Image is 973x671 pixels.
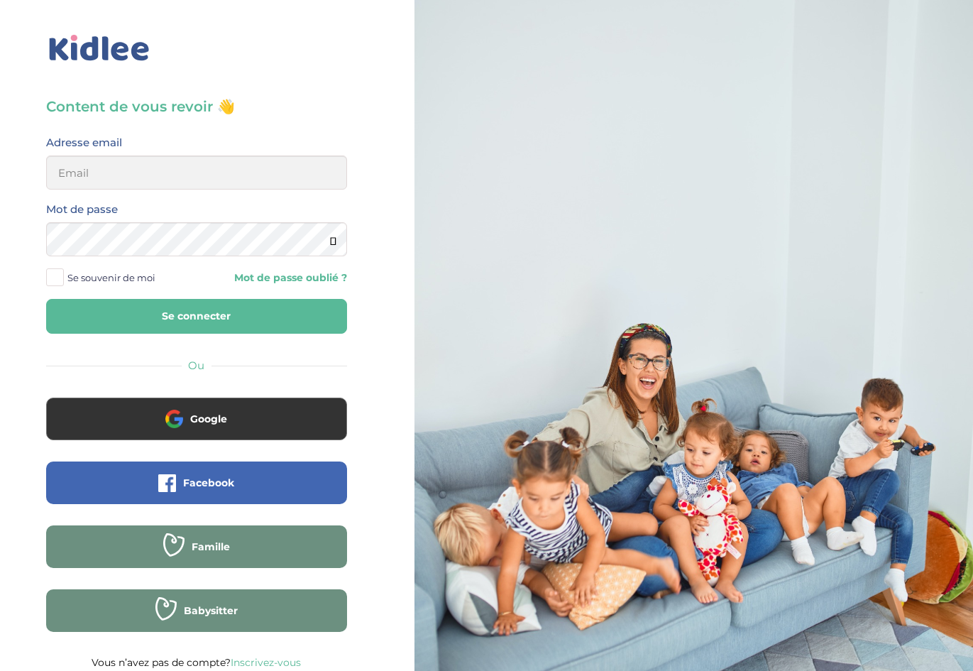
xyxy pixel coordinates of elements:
[46,133,122,152] label: Adresse email
[207,271,347,285] a: Mot de passe oublié ?
[165,410,183,427] img: google.png
[190,412,227,426] span: Google
[46,462,347,504] button: Facebook
[46,550,347,563] a: Famille
[184,604,238,618] span: Babysitter
[46,398,347,440] button: Google
[46,525,347,568] button: Famille
[46,422,347,435] a: Google
[67,268,155,287] span: Se souvenir de moi
[46,589,347,632] button: Babysitter
[192,540,230,554] span: Famille
[46,156,347,190] input: Email
[158,474,176,492] img: facebook.png
[46,200,118,219] label: Mot de passe
[188,359,204,372] span: Ou
[46,613,347,627] a: Babysitter
[231,656,301,669] a: Inscrivez-vous
[46,32,153,65] img: logo_kidlee_bleu
[46,97,347,116] h3: Content de vous revoir 👋
[46,486,347,499] a: Facebook
[183,476,234,490] span: Facebook
[46,299,347,334] button: Se connecter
